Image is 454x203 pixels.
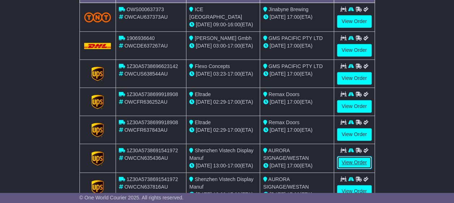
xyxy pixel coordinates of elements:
span: OWCCN635436AU [124,155,168,161]
span: Shenzhen Vistech Display Manuf [189,148,253,161]
span: 1Z30A5738691541972 [126,148,178,153]
span: Eltrade [195,119,211,125]
span: 16:00 [228,22,240,27]
img: GetCarrierServiceLogo [91,67,104,81]
div: (ETA) [263,126,330,134]
span: [DATE] [196,127,212,133]
span: OWS000637373 [126,6,164,12]
span: 17:00 [228,127,240,133]
div: - (ETA) [189,42,257,50]
div: - (ETA) [189,21,257,28]
a: View Order [337,128,372,141]
span: [DATE] [196,71,212,77]
img: GetCarrierServiceLogo [91,123,104,137]
span: Remax Doors [268,119,299,125]
div: (ETA) [263,13,330,21]
span: Flexo Concepts [195,63,230,69]
span: 17:00 [287,191,299,197]
img: GetCarrierServiceLogo [91,95,104,109]
div: - (ETA) [189,98,257,106]
div: (ETA) [263,70,330,78]
span: 17:00 [228,99,240,105]
span: [DATE] [196,22,212,27]
span: 03:00 [213,43,226,49]
img: GetCarrierServiceLogo [91,151,104,166]
img: TNT_Domestic.png [84,12,111,22]
span: AURORA SIGNAGE/WESTAN [263,148,309,161]
span: Eltrade [195,91,211,97]
span: Shenzhen Vistech Display Manuf [189,176,253,190]
span: OWCFR637843AU [124,127,167,133]
a: View Order [337,72,372,85]
img: GetCarrierServiceLogo [91,180,104,194]
div: - (ETA) [189,126,257,134]
span: [DATE] [269,71,285,77]
span: 1906936640 [126,35,155,41]
a: View Order [337,100,372,113]
span: [DATE] [196,163,212,168]
span: Jinabyne Brewing [268,6,308,12]
span: 17:00 [287,43,299,49]
span: 17:00 [228,191,240,197]
img: DHL.png [84,43,111,49]
span: [DATE] [269,163,285,168]
span: GMS PACIFIC PTY LTD [268,63,323,69]
a: View Order [337,156,372,169]
span: 02:29 [213,99,226,105]
span: 17:00 [228,163,240,168]
span: © One World Courier 2025. All rights reserved. [79,195,184,200]
a: View Order [337,15,372,28]
span: 13:00 [213,191,226,197]
div: (ETA) [263,162,330,170]
span: [DATE] [269,127,285,133]
div: - (ETA) [189,191,257,198]
span: OWCAU637373AU [124,14,168,20]
span: 17:00 [287,99,299,105]
span: [DATE] [269,99,285,105]
span: 1Z30A5738699918908 [126,91,178,97]
div: - (ETA) [189,162,257,170]
span: [DATE] [196,43,212,49]
span: 13:00 [213,163,226,168]
span: Remax Doors [268,91,299,97]
span: [DATE] [269,191,285,197]
span: OWCUS638544AU [124,71,168,77]
span: 17:00 [287,163,299,168]
span: [DATE] [269,43,285,49]
a: View Order [337,44,372,57]
span: GMS PACIFIC PTY LTD [268,35,323,41]
span: AURORA SIGNAGE/WESTAN [263,176,309,190]
span: [DATE] [196,99,212,105]
span: OWCFR636252AU [124,99,167,105]
span: 17:00 [228,43,240,49]
span: 17:00 [228,71,240,77]
span: OWCDE637267AU [124,43,168,49]
span: OWCCN637816AU [124,184,168,190]
div: (ETA) [263,191,330,198]
span: 17:00 [287,14,299,20]
span: 03:23 [213,71,226,77]
span: [PERSON_NAME] Gmbh [195,35,251,41]
div: (ETA) [263,42,330,50]
span: 1Z30A5738691541972 [126,176,178,182]
a: View Order [337,185,372,198]
span: [DATE] [196,191,212,197]
span: 02:29 [213,127,226,133]
div: (ETA) [263,98,330,106]
span: 17:00 [287,127,299,133]
span: 1Z30A5738696623142 [126,63,178,69]
span: [DATE] [269,14,285,20]
span: 09:00 [213,22,226,27]
span: 1Z30A5738699918908 [126,119,178,125]
div: - (ETA) [189,70,257,78]
span: 17:00 [287,71,299,77]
